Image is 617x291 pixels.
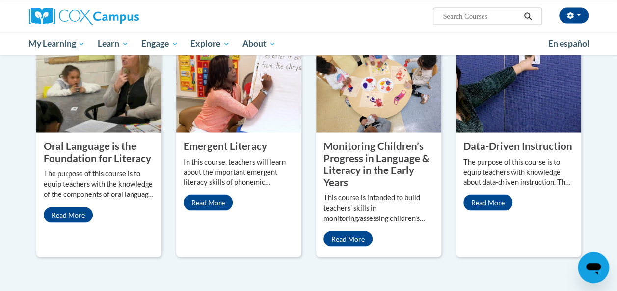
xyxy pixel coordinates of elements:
span: Explore [190,38,230,49]
a: About [236,32,282,55]
span: Engage [141,38,178,49]
img: Emergent Literacy [176,34,301,132]
a: Read More [323,231,373,246]
a: Learn [91,32,135,55]
a: Explore [184,32,236,55]
a: En español [542,33,596,54]
a: Read More [184,194,233,210]
a: Read More [44,207,93,222]
p: The purpose of this course is to equip teachers with knowledge about data-driven instruction. The... [463,157,574,188]
span: Learn [98,38,129,49]
property: Emergent Literacy [184,140,267,151]
a: Cox Campus [29,7,206,25]
p: In this course, teachers will learn about the important emergent literacy skills of phonemic awar... [184,157,294,188]
property: Data-Driven Instruction [463,140,572,151]
property: Oral Language is the Foundation for Literacy [44,140,151,164]
img: Monitoring Children’s Progress in Language & Literacy in the Early Years [316,34,441,132]
img: Oral Language is the Foundation for Literacy [36,34,161,132]
p: The purpose of this course is to equip teachers with the knowledge of the components of oral lang... [44,169,154,199]
button: Search [520,10,535,22]
img: Cox Campus [29,7,139,25]
div: Main menu [22,32,596,55]
span: En español [548,38,590,48]
a: Engage [135,32,185,55]
img: Data-Driven Instruction [456,34,581,132]
a: My Learning [23,32,92,55]
span: About [242,38,276,49]
span: My Learning [28,38,85,49]
button: Account Settings [559,7,589,23]
p: This course is intended to build teachers’ skills in monitoring/assessing children’s developmenta... [323,193,434,223]
a: Read More [463,194,512,210]
iframe: Button to launch messaging window [578,252,609,283]
property: Monitoring Children’s Progress in Language & Literacy in the Early Years [323,140,429,188]
input: Search Courses [442,10,520,22]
